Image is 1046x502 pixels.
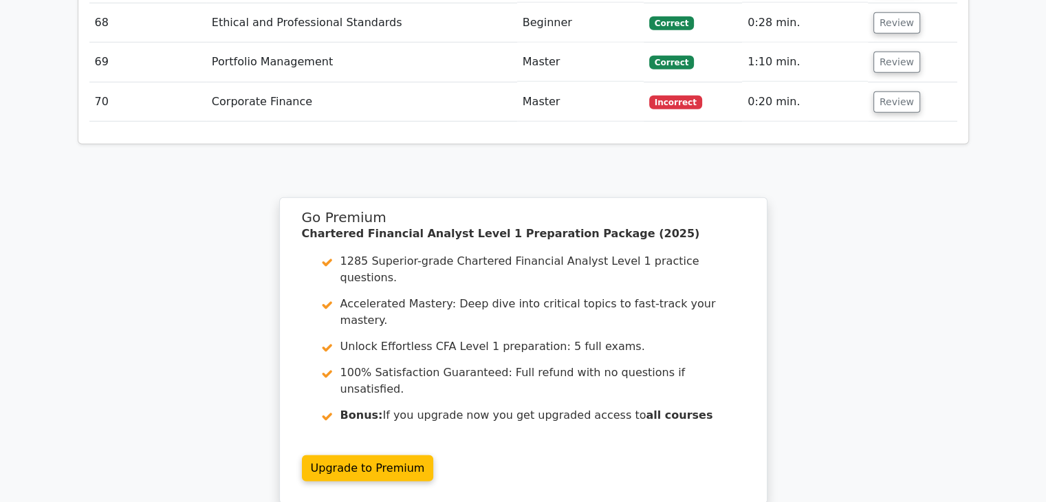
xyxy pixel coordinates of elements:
[649,96,702,109] span: Incorrect
[742,43,868,82] td: 1:10 min.
[649,17,694,30] span: Correct
[89,43,206,82] td: 69
[649,56,694,69] span: Correct
[206,3,517,43] td: Ethical and Professional Standards
[89,3,206,43] td: 68
[742,83,868,122] td: 0:20 min.
[89,83,206,122] td: 70
[517,43,644,82] td: Master
[517,83,644,122] td: Master
[873,12,920,34] button: Review
[206,83,517,122] td: Corporate Finance
[517,3,644,43] td: Beginner
[873,91,920,113] button: Review
[206,43,517,82] td: Portfolio Management
[742,3,868,43] td: 0:28 min.
[302,455,434,481] a: Upgrade to Premium
[873,52,920,73] button: Review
